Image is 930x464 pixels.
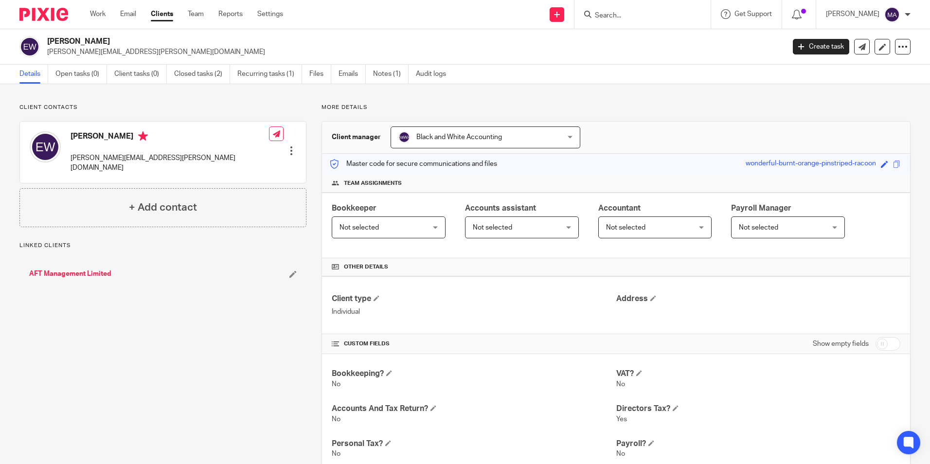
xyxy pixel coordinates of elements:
h4: [PERSON_NAME] [71,131,269,143]
img: Pixie [19,8,68,21]
span: Not selected [340,224,379,231]
span: Black and White Accounting [416,134,502,141]
p: Individual [332,307,616,317]
span: Not selected [606,224,645,231]
a: Team [188,9,204,19]
a: Details [19,65,48,84]
span: No [332,381,340,388]
p: Linked clients [19,242,306,250]
span: No [332,416,340,423]
h4: Client type [332,294,616,304]
div: wonderful-burnt-orange-pinstriped-racoon [746,159,876,170]
h4: VAT? [616,369,900,379]
p: More details [322,104,911,111]
span: No [616,450,625,457]
span: Bookkeeper [332,204,376,212]
img: svg%3E [398,131,410,143]
p: Master code for secure communications and files [329,159,497,169]
h4: Directors Tax? [616,404,900,414]
a: Settings [257,9,283,19]
span: Other details [344,263,388,271]
img: svg%3E [30,131,61,162]
p: [PERSON_NAME][EMAIL_ADDRESS][PERSON_NAME][DOMAIN_NAME] [47,47,778,57]
a: Clients [151,9,173,19]
label: Show empty fields [813,339,869,349]
span: Yes [616,416,627,423]
h4: + Add contact [129,200,197,215]
i: Primary [138,131,148,141]
img: svg%3E [19,36,40,57]
p: [PERSON_NAME][EMAIL_ADDRESS][PERSON_NAME][DOMAIN_NAME] [71,153,269,173]
a: Email [120,9,136,19]
a: Files [309,65,331,84]
a: Emails [339,65,366,84]
input: Search [594,12,681,20]
a: Recurring tasks (1) [237,65,302,84]
a: Client tasks (0) [114,65,167,84]
span: Get Support [734,11,772,18]
a: Audit logs [416,65,453,84]
a: Reports [218,9,243,19]
span: No [332,450,340,457]
p: Client contacts [19,104,306,111]
span: Team assignments [344,179,402,187]
h2: [PERSON_NAME] [47,36,632,47]
h3: Client manager [332,132,381,142]
h4: Address [616,294,900,304]
p: [PERSON_NAME] [826,9,879,19]
a: Create task [793,39,849,54]
h4: Accounts And Tax Return? [332,404,616,414]
a: Work [90,9,106,19]
span: Accounts assistant [465,204,536,212]
h4: Payroll? [616,439,900,449]
span: Not selected [473,224,512,231]
a: Notes (1) [373,65,409,84]
h4: Personal Tax? [332,439,616,449]
a: AFT Management Limited [29,269,111,279]
span: Payroll Manager [731,204,791,212]
h4: CUSTOM FIELDS [332,340,616,348]
img: svg%3E [884,7,900,22]
a: Closed tasks (2) [174,65,230,84]
h4: Bookkeeping? [332,369,616,379]
span: Accountant [598,204,641,212]
span: Not selected [739,224,778,231]
a: Open tasks (0) [55,65,107,84]
span: No [616,381,625,388]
